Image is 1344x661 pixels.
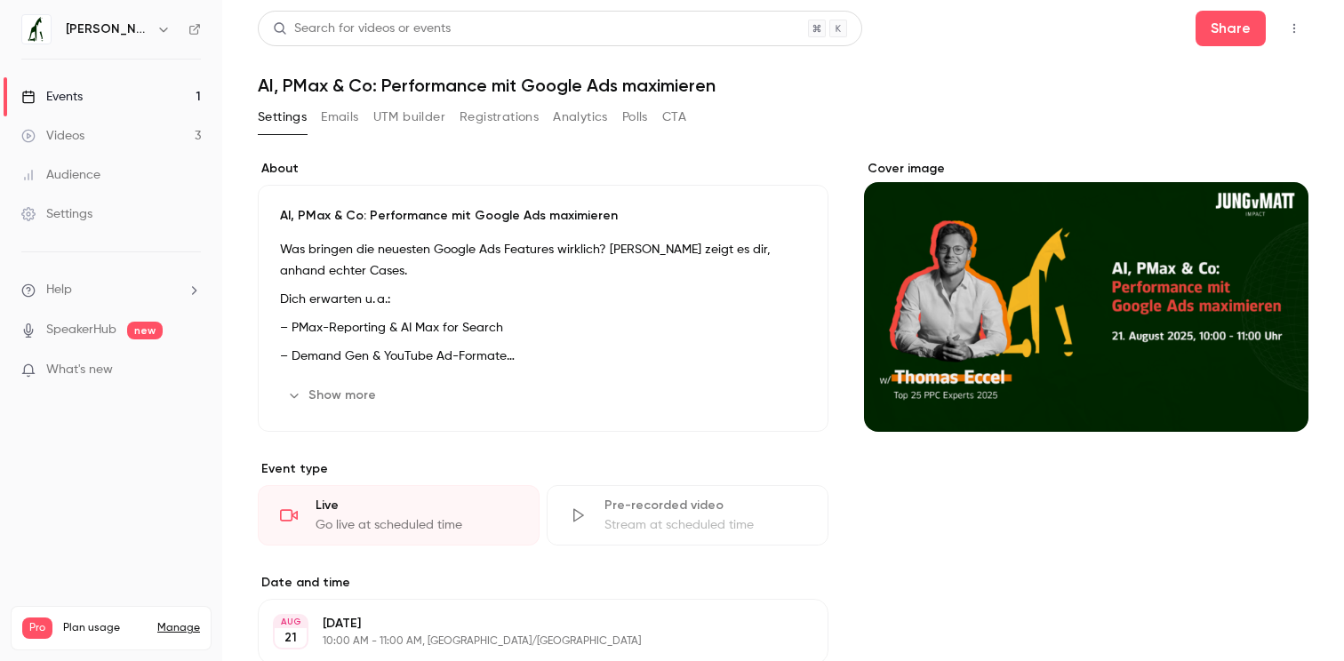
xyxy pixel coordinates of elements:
div: Live [316,497,517,514]
p: 21 [284,629,297,647]
button: Share [1196,11,1266,46]
a: SpeakerHub [46,321,116,339]
button: Polls [622,103,648,131]
p: – Demand Gen & YouTube Ad-Formate [280,346,806,367]
div: Search for videos or events [273,20,451,38]
label: Date and time [258,574,828,592]
p: 10:00 AM - 11:00 AM, [GEOGRAPHIC_DATA]/[GEOGRAPHIC_DATA] [323,634,734,649]
button: Settings [258,103,307,131]
label: Cover image [864,160,1308,178]
p: Dich erwarten u. a.: [280,289,806,310]
p: Event type [258,460,828,478]
div: Go live at scheduled time [316,516,517,534]
p: Was bringen die neuesten Google Ads Features wirklich? [PERSON_NAME] zeigt es dir, anhand echter ... [280,239,806,282]
h6: [PERSON_NAME] von [PERSON_NAME] IMPACT [66,20,149,38]
button: CTA [662,103,686,131]
li: help-dropdown-opener [21,281,201,299]
div: Settings [21,205,92,223]
p: AI, PMax & Co: Performance mit Google Ads maximieren [280,207,806,225]
a: Manage [157,621,200,635]
div: Pre-recorded videoStream at scheduled time [547,485,828,546]
span: What's new [46,361,113,379]
div: Videos [21,127,84,145]
div: Events [21,88,83,106]
div: AUG [275,616,307,628]
span: Help [46,281,72,299]
button: Analytics [553,103,608,131]
button: Show more [280,381,387,410]
span: Pro [22,617,52,639]
div: Pre-recorded video [604,497,806,514]
span: Plan usage [63,621,147,635]
p: – PMax-Reporting & AI Max for Search [280,317,806,338]
div: Stream at scheduled time [604,516,806,534]
button: UTM builder [373,103,445,131]
button: Registrations [460,103,539,131]
div: LiveGo live at scheduled time [258,485,540,546]
img: Jung von Matt IMPACT [22,15,51,44]
button: Emails [321,103,358,131]
div: Audience [21,166,100,184]
h1: AI, PMax & Co: Performance mit Google Ads maximieren [258,75,1308,96]
label: About [258,160,828,178]
span: new [127,322,163,339]
p: [DATE] [323,615,734,633]
section: Cover image [864,160,1308,432]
